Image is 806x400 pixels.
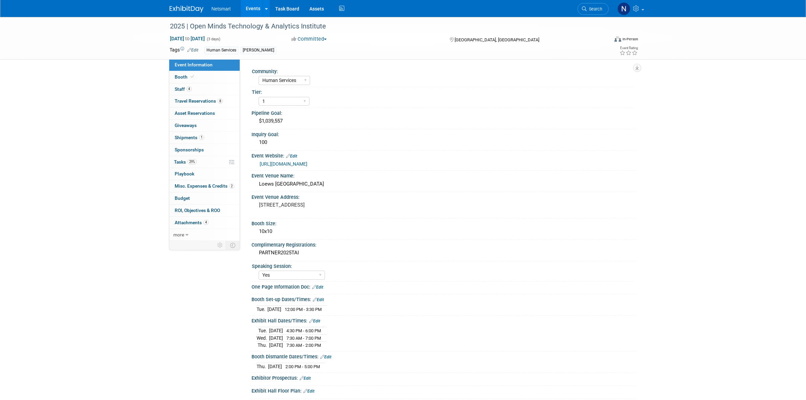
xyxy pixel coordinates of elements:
span: Booth [175,74,195,80]
span: Staff [175,86,192,92]
div: Community: [252,66,634,75]
div: Tier: [252,87,634,96]
div: Loews [GEOGRAPHIC_DATA] [257,179,632,189]
a: Edit [309,319,320,323]
span: 2 [229,184,234,189]
a: Giveaways [169,120,240,131]
span: Playbook [175,171,194,176]
div: 10x10 [257,226,632,237]
div: 100 [257,137,632,148]
div: [PERSON_NAME] [241,47,276,54]
i: Booth reservation complete [191,75,194,79]
div: Event Rating [619,46,638,50]
img: Format-Inperson.png [614,36,621,42]
span: Netsmart [212,6,231,12]
a: Asset Reservations [169,107,240,119]
span: 2:00 PM - 5:00 PM [285,364,320,369]
span: more [173,232,184,237]
div: PARTNER2025TAI [257,248,632,258]
a: Edit [320,355,331,359]
a: Playbook [169,168,240,180]
span: 1 [199,135,204,140]
a: [URL][DOMAIN_NAME] [260,161,307,167]
span: Shipments [175,135,204,140]
a: Attachments4 [169,217,240,229]
a: Edit [312,285,323,290]
span: 8 [218,99,223,104]
span: Asset Reservations [175,110,215,116]
div: Exhibitor Prospectus: [252,373,637,382]
td: Wed. [257,334,269,342]
span: Misc. Expenses & Credits [175,183,234,189]
td: Personalize Event Tab Strip [214,241,226,250]
td: [DATE] [269,334,283,342]
div: Event Venue Address: [252,192,637,201]
a: Sponsorships [169,144,240,156]
button: Committed [289,36,329,43]
a: Edit [300,376,311,381]
span: 29% [188,159,197,164]
div: Booth Dismantle Dates/Times: [252,352,637,360]
a: Search [578,3,609,15]
a: more [169,229,240,241]
span: Attachments [175,220,209,225]
div: Human Services [204,47,238,54]
td: [DATE] [268,363,282,370]
div: 2025 | Open Minds Technology & Analytics Institute [168,20,598,33]
span: Giveaways [175,123,197,128]
td: Tue. [257,327,269,335]
td: [DATE] [269,342,283,349]
div: Inquiry Goal: [252,129,637,138]
a: Booth [169,71,240,83]
td: Toggle Event Tabs [226,241,240,250]
a: Travel Reservations8 [169,95,240,107]
a: Edit [286,154,297,159]
td: [DATE] [267,306,281,313]
span: to [184,36,191,41]
a: Event Information [169,59,240,71]
span: 4:30 PM - 6:00 PM [286,328,321,333]
div: Event Website: [252,151,637,160]
span: Sponsorships [175,147,204,152]
pre: [STREET_ADDRESS] [259,202,405,208]
span: ROI, Objectives & ROO [175,208,220,213]
span: Travel Reservations [175,98,223,104]
span: 12:00 PM - 3:30 PM [285,307,322,312]
span: 7:30 AM - 2:00 PM [286,343,321,348]
a: Tasks29% [169,156,240,168]
a: Edit [303,389,314,394]
div: Event Venue Name: [252,171,637,179]
span: 4 [203,220,209,225]
img: ExhibitDay [170,6,203,13]
span: (3 days) [206,37,220,41]
div: $1,039,557 [257,116,632,126]
div: Pipeline Goal: [252,108,637,117]
td: [DATE] [269,327,283,335]
td: Tue. [257,306,267,313]
div: Booth Size: [252,218,637,227]
a: ROI, Objectives & ROO [169,205,240,216]
a: Edit [187,48,198,52]
span: Tasks [174,159,197,165]
a: Shipments1 [169,132,240,144]
div: Event Format [569,35,638,45]
a: Edit [313,297,324,302]
td: Thu. [257,342,269,349]
a: Misc. Expenses & Credits2 [169,180,240,192]
div: In-Person [622,37,638,42]
div: Exhibit Hall Dates/Times: [252,316,637,324]
div: Complimentary Registrations: [252,240,637,248]
div: Exhibit Hall Floor Plan: [252,386,637,395]
a: Budget [169,192,240,204]
span: Event Information [175,62,213,67]
span: Budget [175,195,190,201]
span: [GEOGRAPHIC_DATA], [GEOGRAPHIC_DATA] [455,37,539,42]
td: Tags [170,46,198,54]
span: 4 [187,86,192,91]
td: Thu. [257,363,268,370]
span: 7:30 AM - 7:00 PM [286,336,321,341]
div: Speaking Session: [252,261,634,270]
div: One Page Information Doc: [252,282,637,291]
span: [DATE] [DATE] [170,36,205,42]
div: Booth Set-up Dates/Times: [252,294,637,303]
